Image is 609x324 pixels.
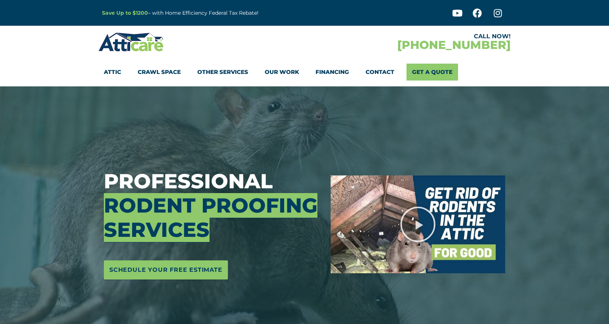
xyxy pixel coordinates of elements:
div: Play Video [399,206,436,243]
a: Attic [104,64,121,81]
span: Schedule Your Free Estimate [109,264,222,276]
nav: Menu [104,64,505,81]
a: Our Work [265,64,299,81]
a: Crawl Space [138,64,181,81]
p: – with Home Efficiency Federal Tax Rebate! [102,9,341,17]
a: Financing [316,64,349,81]
a: Save Up to $1200 [102,10,148,16]
a: Other Services [197,64,248,81]
h3: Professional [104,169,320,242]
a: Get A Quote [406,64,458,81]
div: CALL NOW! [304,33,511,39]
a: Contact [366,64,394,81]
a: Schedule Your Free Estimate [104,260,228,280]
span: Rodent Proofing Services [104,193,317,242]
